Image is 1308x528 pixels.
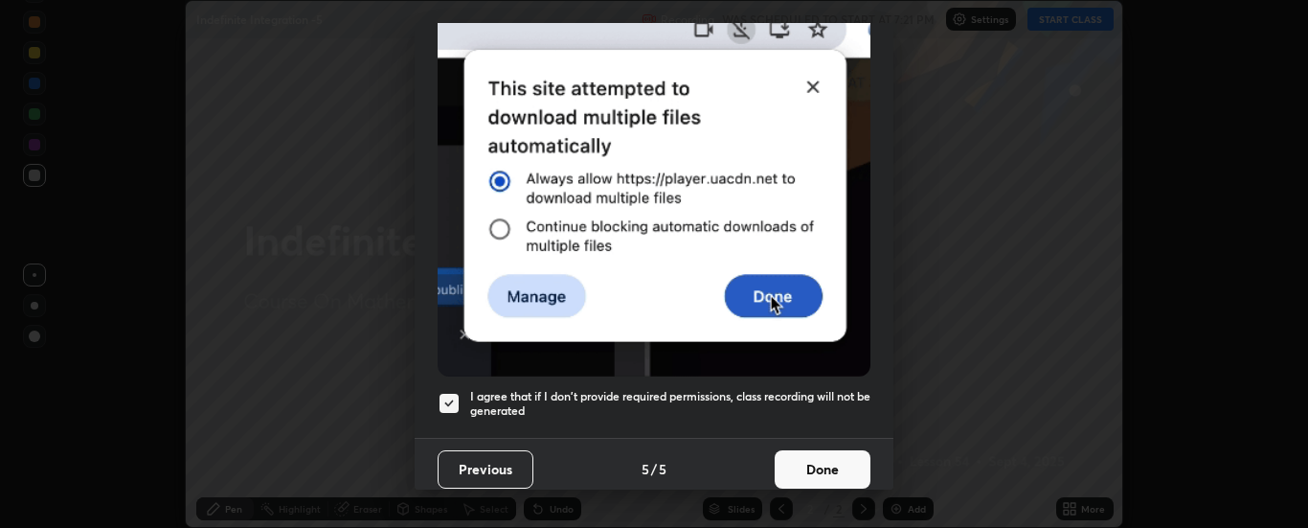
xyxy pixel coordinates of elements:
h4: 5 [642,459,649,479]
button: Previous [438,450,533,489]
button: Done [775,450,870,489]
h4: 5 [659,459,666,479]
h5: I agree that if I don't provide required permissions, class recording will not be generated [470,389,870,419]
h4: / [651,459,657,479]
